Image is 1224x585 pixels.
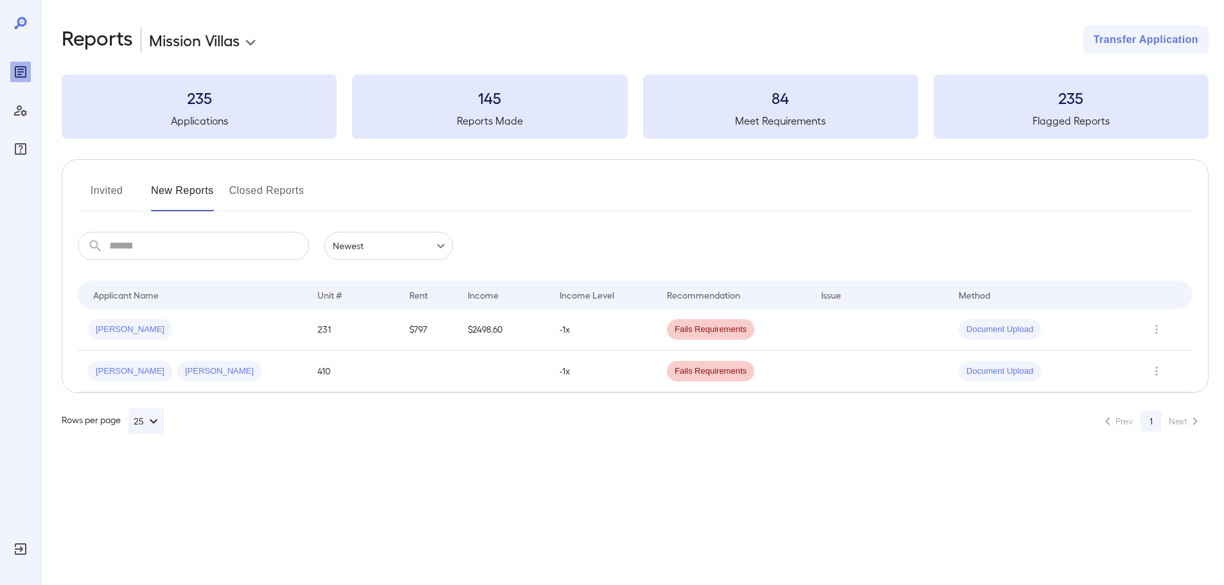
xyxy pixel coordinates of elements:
h2: Reports [62,26,133,54]
button: Row Actions [1146,319,1167,340]
span: Fails Requirements [667,324,754,336]
div: Unit # [317,287,342,302]
h3: 145 [352,87,627,108]
h5: Reports Made [352,113,627,128]
button: Invited [78,180,136,211]
h3: 84 [643,87,918,108]
h3: 235 [934,87,1209,108]
p: Mission Villas [149,30,240,50]
div: Income Level [560,287,614,302]
td: 410 [307,351,399,392]
nav: pagination navigation [1094,411,1209,432]
button: Transfer Application [1083,26,1209,54]
button: 25 [129,408,164,434]
td: $797 [399,309,457,351]
div: Rent [409,287,430,302]
span: Document Upload [959,365,1041,378]
h5: Meet Requirements [643,113,918,128]
div: Newest [324,232,453,260]
button: New Reports [151,180,214,211]
div: Manage Users [10,100,31,121]
div: Income [468,287,499,302]
button: page 1 [1140,411,1161,432]
td: -1x [549,309,657,351]
h5: Applications [62,113,337,128]
td: $2498.60 [457,309,549,351]
div: Recommendation [667,287,740,302]
td: -1x [549,351,657,392]
div: Log Out [10,539,31,559]
div: Applicant Name [93,287,159,302]
h3: 235 [62,87,337,108]
div: Issue [821,287,842,302]
div: Method [959,287,990,302]
button: Row Actions [1146,361,1167,381]
button: Closed Reports [229,180,305,211]
span: Fails Requirements [667,365,754,378]
span: Document Upload [959,324,1041,336]
div: FAQ [10,139,31,159]
span: [PERSON_NAME] [177,365,262,378]
span: [PERSON_NAME] [88,324,172,336]
td: 231 [307,309,399,351]
span: [PERSON_NAME] [88,365,172,378]
div: Reports [10,62,31,82]
h5: Flagged Reports [934,113,1209,128]
summary: 235Applications145Reports Made84Meet Requirements235Flagged Reports [62,74,1209,139]
div: Rows per page [62,408,164,434]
